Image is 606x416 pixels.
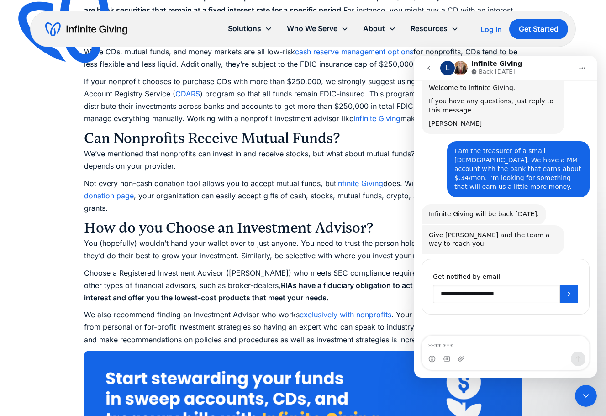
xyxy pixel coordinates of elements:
[575,385,597,407] iframe: Intercom live chat
[84,129,522,148] h3: Can Nonprofits Receive Mutual Funds?
[84,309,522,346] p: We also recommend finding an Investment Advisor who works . Your needs as an NPO vary greatly fro...
[84,177,522,215] p: Not every non-cash donation tool allows you to accept mutual funds, but does. With our all-inclus...
[84,179,495,200] a: asset donation page
[403,19,466,38] div: Resources
[279,19,356,38] div: Who We Serve
[221,19,279,38] div: Solutions
[363,22,385,35] div: About
[84,148,522,172] p: We’ve mentioned that nonprofits can invest in and receive stocks, but what about mutual funds? Th...
[175,89,200,98] a: CDARS
[84,281,497,302] strong: RIAs have a fiduciary obligation to act in your nonprofit’s best interest and offer you the lowes...
[353,114,400,123] a: Infinite Giving
[287,22,337,35] div: Who We Serve
[300,310,391,319] a: exclusively with nonprofits
[356,19,403,38] div: About
[45,22,127,37] a: home
[480,26,502,33] div: Log In
[414,56,597,378] iframe: Intercom live chat
[336,179,383,188] a: Infinite Giving
[84,46,522,70] p: While CDs, mutual funds, and money markets are all low-risk for nonprofits, CDs tend to be less f...
[84,237,522,262] p: You (hopefully) wouldn’t hand your wallet over to just anyone. You need to trust the person holdi...
[84,219,522,237] h3: How do you Choose an Investment Advisor?
[228,22,261,35] div: Solutions
[295,47,413,56] a: cash reserve management options
[411,22,448,35] div: Resources
[509,19,568,39] a: Get Started
[84,267,522,304] p: Choose a Registered Investment Advisor ([PERSON_NAME]) who meets SEC compliance requirements to m...
[84,75,522,125] p: If your nonprofit chooses to purchase CDs with more than $250,000, we strongly suggest using a Ce...
[480,24,502,35] a: Log In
